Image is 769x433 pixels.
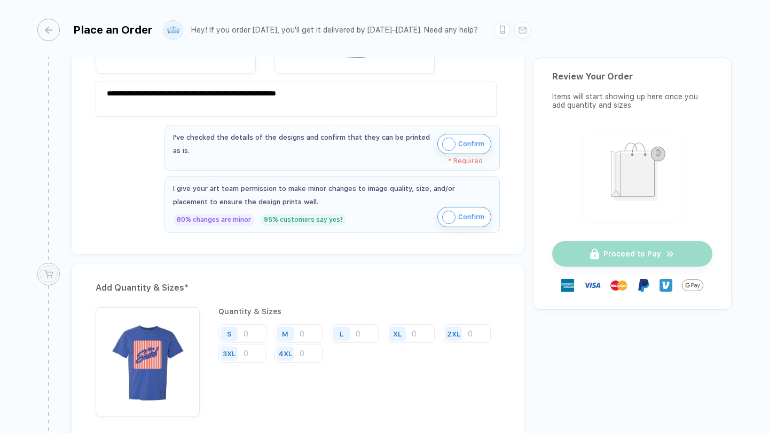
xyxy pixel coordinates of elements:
div: 2XL [447,330,460,338]
img: Venmo [660,279,672,292]
img: icon [442,138,456,151]
div: 4XL [279,349,292,357]
div: Items will start showing up here once you add quantity and sizes. [552,92,712,109]
div: 80% changes are minor [173,214,255,226]
div: * Required [173,157,483,165]
div: M [282,330,288,338]
div: Quantity & Sizes [218,307,500,316]
div: Place an Order [73,23,153,36]
div: 95% customers say yes! [260,214,346,226]
div: XL [393,330,402,338]
div: I've checked the details of the designs and confirm that they can be printed as is. [173,131,432,157]
img: Paypal [637,279,650,292]
button: iconConfirm [437,207,491,227]
img: d0178d1a-fc8c-4278-9d11-f49dfd6eb26a_nt_front_1754792918227.jpg [101,312,194,406]
div: Review Your Order [552,71,712,82]
div: I give your art team permission to make minor changes to image quality, size, and/or placement to... [173,182,491,209]
img: shopping_bag.png [588,135,677,213]
img: visa [584,277,601,294]
span: Confirm [458,135,484,153]
div: S [227,330,232,338]
span: Confirm [458,209,484,226]
div: 3XL [223,349,236,357]
img: master-card [610,277,627,294]
img: GPay [682,275,703,296]
button: iconConfirm [437,134,491,154]
img: icon [442,211,456,224]
img: express [561,279,574,292]
div: Add Quantity & Sizes [96,279,500,296]
div: L [340,330,343,338]
img: user profile [164,21,183,39]
div: Hey! If you order [DATE], you'll get it delivered by [DATE]–[DATE]. Need any help? [191,26,478,35]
